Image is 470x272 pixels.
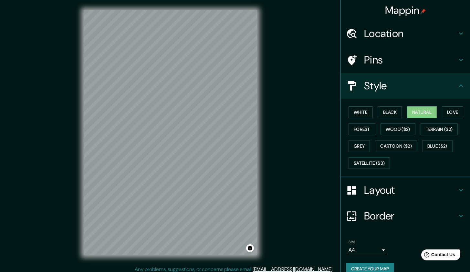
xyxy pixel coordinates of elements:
button: Satellite ($3) [349,157,390,169]
div: Border [341,203,470,229]
div: Location [341,21,470,46]
h4: Mappin [385,4,426,17]
label: Size [349,239,355,245]
button: Terrain ($2) [421,123,458,135]
img: pin-icon.png [421,9,426,14]
h4: Location [364,27,457,40]
div: A4 [349,245,387,255]
button: Natural [407,106,437,118]
button: Forest [349,123,375,135]
button: Love [442,106,463,118]
h4: Pins [364,53,457,66]
div: Pins [341,47,470,73]
div: Layout [341,177,470,203]
button: Blue ($2) [422,140,453,152]
button: Cartoon ($2) [375,140,417,152]
div: Style [341,73,470,99]
button: Grey [349,140,370,152]
h4: Border [364,209,457,222]
iframe: Help widget launcher [413,247,463,265]
button: Toggle attribution [246,244,254,252]
h4: Style [364,79,457,92]
button: Wood ($2) [381,123,415,135]
canvas: Map [84,10,257,255]
h4: Layout [364,184,457,197]
button: Black [378,106,402,118]
button: White [349,106,373,118]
